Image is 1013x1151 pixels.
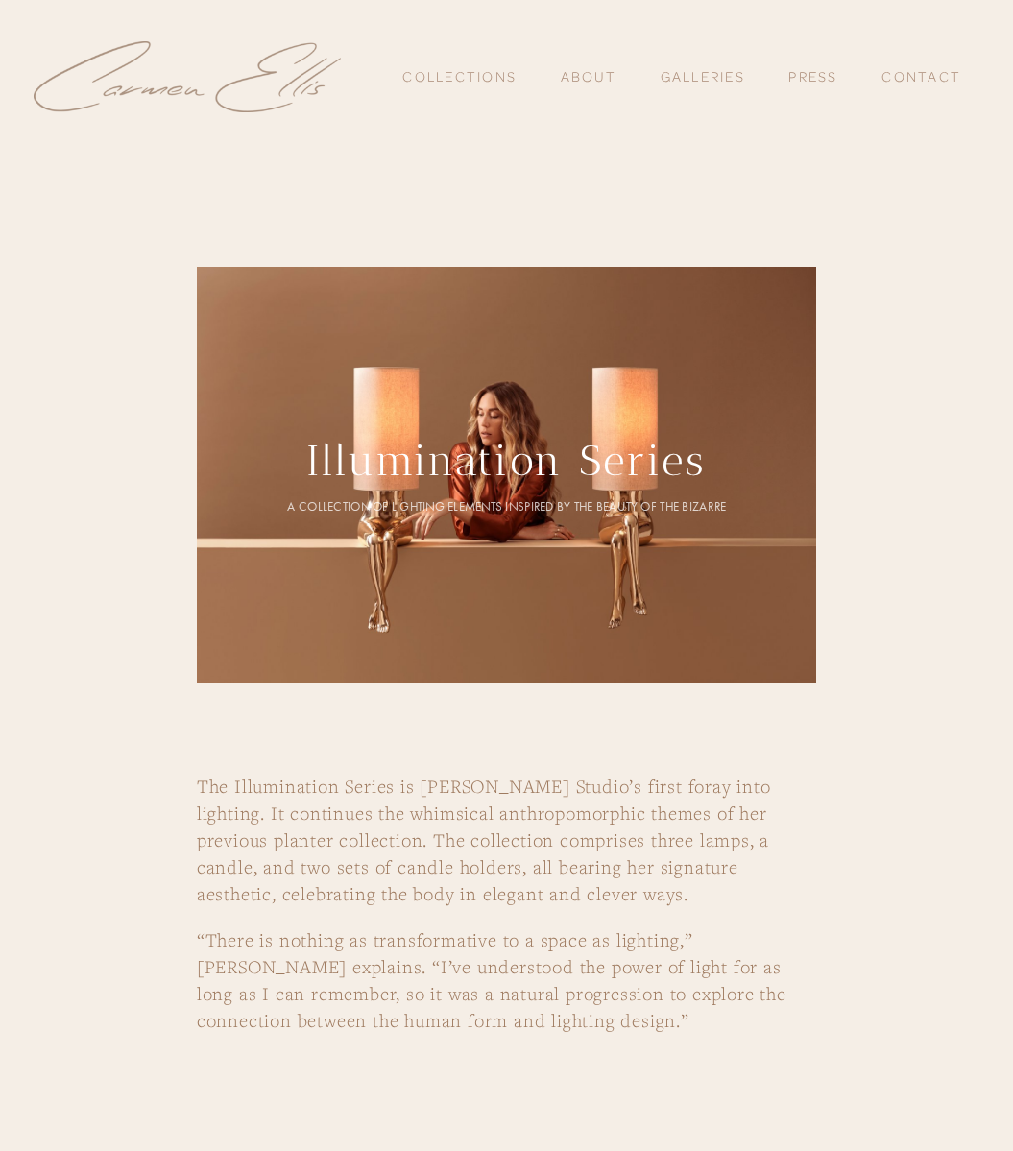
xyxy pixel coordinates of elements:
[402,60,517,93] a: Collections
[34,41,341,113] img: Carmen Ellis Studio
[197,267,816,683] a: Flora & Fauna Lamp Set
[881,60,961,93] a: Contact
[561,67,616,84] a: About
[197,773,816,907] h3: The Illumination Series is [PERSON_NAME] Studio’s first foray into lighting. It continues the whi...
[661,67,745,84] a: Galleries
[197,926,816,1034] h3: “There is nothing as transformative to a space as lighting,” [PERSON_NAME] explains. “I’ve unders...
[788,60,837,93] a: Press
